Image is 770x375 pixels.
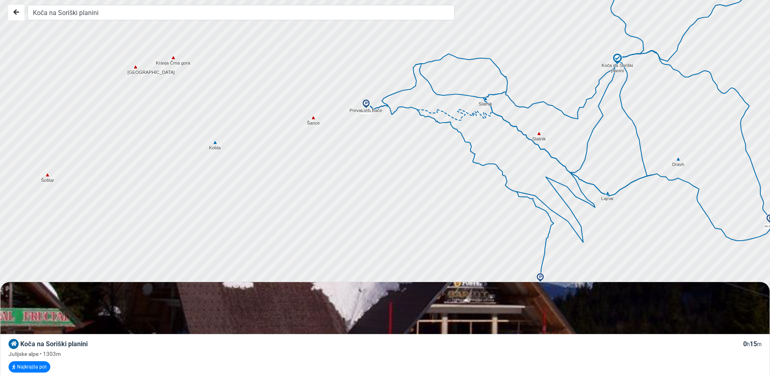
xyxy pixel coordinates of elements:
[20,340,88,348] span: Koča na Soriški planini
[8,5,24,20] button: Nazaj
[757,341,761,347] small: m
[9,361,50,373] button: Najkrajša pot
[9,350,761,358] div: Julijske alpe • 1303m
[28,5,455,20] input: Iskanje...
[747,341,750,347] small: h
[743,340,761,348] span: 0 15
